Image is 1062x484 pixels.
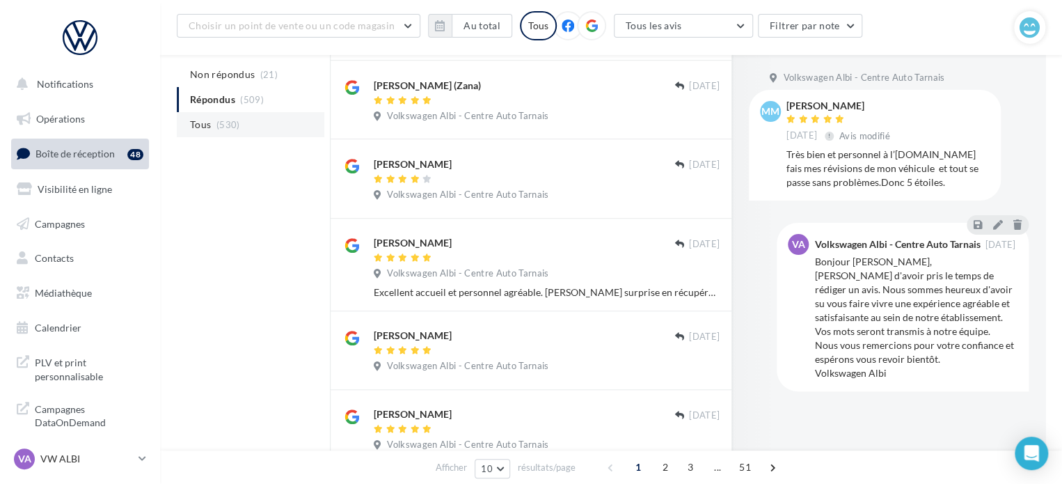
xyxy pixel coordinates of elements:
[387,267,548,280] span: Volkswagen Albi - Centre Auto Tarnais
[190,68,255,81] span: Non répondus
[761,104,779,118] span: mm
[387,189,548,201] span: Volkswagen Albi - Centre Auto Tarnais
[8,139,152,169] a: Boîte de réception48
[689,159,720,171] span: [DATE]
[127,149,143,160] div: 48
[177,14,420,38] button: Choisir un point de vente ou un code magasin
[8,313,152,343] a: Calendrier
[35,322,81,334] span: Calendrier
[734,456,756,478] span: 51
[8,104,152,134] a: Opérations
[758,14,863,38] button: Filtrer par note
[8,244,152,273] a: Contacts
[654,456,676,478] span: 2
[35,400,143,430] span: Campagnes DataOnDemand
[985,240,1015,249] span: [DATE]
[387,360,548,373] span: Volkswagen Albi - Centre Auto Tarnais
[689,409,720,422] span: [DATE]
[35,217,85,229] span: Campagnes
[387,110,548,123] span: Volkswagen Albi - Centre Auto Tarnais
[374,407,452,421] div: [PERSON_NAME]
[689,331,720,343] span: [DATE]
[40,452,133,466] p: VW ALBI
[8,70,146,99] button: Notifications
[8,175,152,204] a: Visibilité en ligne
[37,78,93,90] span: Notifications
[8,348,152,389] a: PLV et print personnalisable
[614,14,753,38] button: Tous les avis
[520,11,557,40] div: Tous
[839,130,890,141] span: Avis modifié
[428,14,512,38] button: Au total
[689,238,720,251] span: [DATE]
[786,148,990,189] div: Très bien et personnel à l’[DOMAIN_NAME] fais mes révisions de mon véhicule et tout se passe sans...
[216,119,240,130] span: (530)
[374,79,481,93] div: [PERSON_NAME] (Zana)
[481,463,493,474] span: 10
[786,130,817,142] span: [DATE]
[783,72,944,84] span: Volkswagen Albi - Centre Auto Tarnais
[814,240,980,249] div: Volkswagen Albi - Centre Auto Tarnais
[35,287,92,299] span: Médiathèque
[689,80,720,93] span: [DATE]
[518,461,576,474] span: résultats/page
[679,456,702,478] span: 3
[11,446,149,472] a: VA VW ALBI
[189,19,395,31] span: Choisir un point de vente ou un code magasin
[8,279,152,308] a: Médiathèque
[18,452,31,466] span: VA
[374,236,452,250] div: [PERSON_NAME]
[706,456,729,478] span: ...
[260,69,278,80] span: (21)
[374,286,720,299] div: Excellent accueil et personnel agréable. [PERSON_NAME] surprise en récupérant ma voiture... Elle ...
[374,157,452,171] div: [PERSON_NAME]
[792,237,805,251] span: VA
[1015,437,1048,470] div: Open Intercom Messenger
[374,329,452,343] div: [PERSON_NAME]
[190,118,211,132] span: Tous
[8,394,152,435] a: Campagnes DataOnDemand
[35,252,74,264] span: Contacts
[627,456,649,478] span: 1
[35,353,143,383] span: PLV et print personnalisable
[36,113,85,125] span: Opérations
[387,439,548,451] span: Volkswagen Albi - Centre Auto Tarnais
[35,148,115,159] span: Boîte de réception
[8,210,152,239] a: Campagnes
[436,461,467,474] span: Afficher
[452,14,512,38] button: Au total
[814,255,1017,380] div: Bonjour [PERSON_NAME], [PERSON_NAME] d'avoir pris le temps de rédiger un avis. Nous sommes heureu...
[786,101,893,111] div: [PERSON_NAME]
[626,19,682,31] span: Tous les avis
[475,459,510,478] button: 10
[38,183,112,195] span: Visibilité en ligne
